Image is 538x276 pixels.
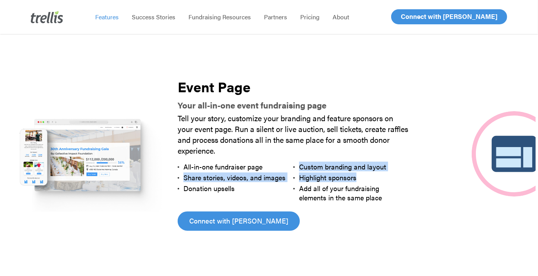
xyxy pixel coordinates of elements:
span: Pricing [300,12,319,21]
span: Fundraising Resources [188,12,251,21]
strong: Event Page [178,76,251,97]
span: Donation upsells [183,183,235,193]
span: Add all of your fundraising elements in the same place [299,183,382,202]
a: Connect with [PERSON_NAME] [178,212,300,231]
a: About [326,13,356,21]
strong: Your all-in-one event fundraising page [178,99,326,111]
a: Success Stories [125,13,182,21]
span: Custom branding and layout [299,162,386,171]
span: Connect with [PERSON_NAME] [401,12,498,21]
span: Share stories, videos, and images [183,173,286,182]
a: Features [89,13,125,21]
span: Connect with [PERSON_NAME] [189,215,288,226]
span: Features [95,12,119,21]
span: Tell your story, customize your branding and feature sponsors on your event page. Run a silent or... [178,112,408,156]
span: All-in-one fundraiser page [183,162,262,171]
a: Pricing [294,13,326,21]
a: Connect with [PERSON_NAME] [391,9,507,24]
span: Highlight sponsors [299,173,356,182]
span: Partners [264,12,287,21]
img: Trellis [31,11,63,23]
span: About [333,12,349,21]
a: Fundraising Resources [182,13,257,21]
a: Partners [257,13,294,21]
span: Success Stories [132,12,175,21]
